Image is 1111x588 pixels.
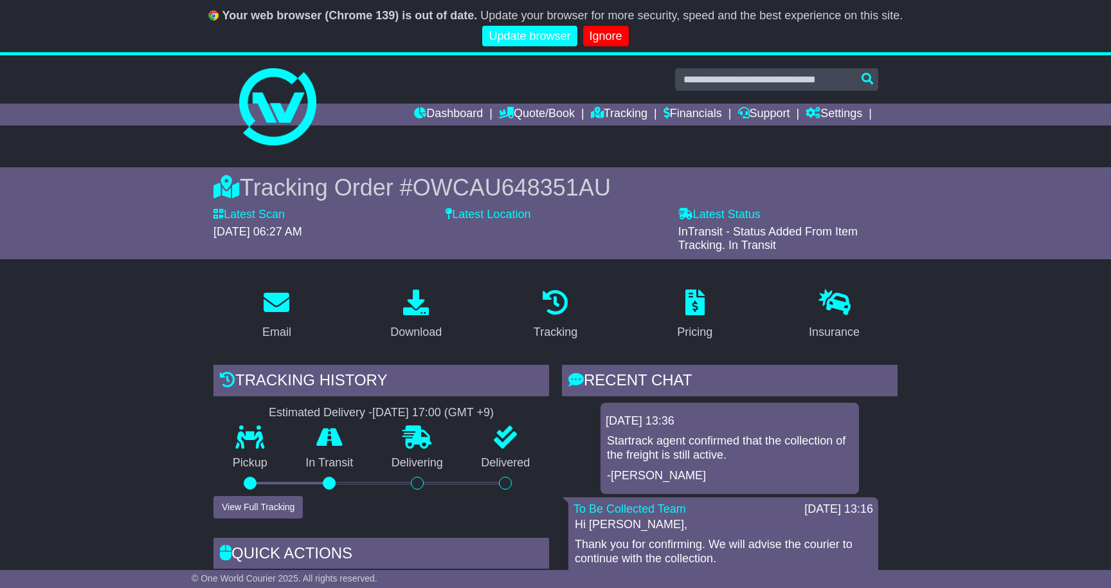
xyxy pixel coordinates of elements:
[192,573,377,583] span: © One World Courier 2025. All rights reserved.
[678,225,858,252] span: InTransit - Status Added From Item Tracking. In Transit
[254,285,300,345] a: Email
[574,502,686,515] a: To Be Collected Team
[606,414,854,428] div: [DATE] 13:36
[213,538,549,573] div: Quick Actions
[382,285,450,345] a: Download
[414,104,483,125] a: Dashboard
[213,225,302,238] span: [DATE] 06:27 AM
[677,324,712,341] div: Pricing
[413,174,611,201] span: OWCAU648351AU
[809,324,860,341] div: Insurance
[607,434,853,462] p: Startrack agent confirmed that the collection of the freight is still active.
[669,285,721,345] a: Pricing
[575,538,872,565] p: Thank you for confirming. We will advise the courier to continue with the collection.
[213,406,549,420] div: Estimated Delivery -
[804,502,873,517] div: [DATE] 13:16
[562,365,898,400] div: RECENT CHAT
[222,9,478,22] b: Your web browser (Chrome 139) is out of date.
[607,469,853,483] p: -[PERSON_NAME]
[446,208,530,222] label: Latest Location
[287,456,373,470] p: In Transit
[213,365,549,400] div: Tracking history
[738,104,790,125] a: Support
[806,104,862,125] a: Settings
[534,324,577,341] div: Tracking
[213,208,285,222] label: Latest Scan
[262,324,291,341] div: Email
[372,456,462,470] p: Delivering
[213,174,898,201] div: Tracking Order #
[213,496,303,519] button: View Full Tracking
[678,208,761,222] label: Latest Status
[591,104,647,125] a: Tracking
[575,518,872,532] p: Hi [PERSON_NAME],
[462,456,550,470] p: Delivered
[583,26,629,47] a: Ignore
[800,285,868,345] a: Insurance
[480,9,903,22] span: Update your browser for more security, speed and the best experience on this site.
[213,456,287,470] p: Pickup
[372,406,494,420] div: [DATE] 17:00 (GMT +9)
[482,26,577,47] a: Update browser
[499,104,575,125] a: Quote/Book
[390,324,442,341] div: Download
[525,285,586,345] a: Tracking
[664,104,722,125] a: Financials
